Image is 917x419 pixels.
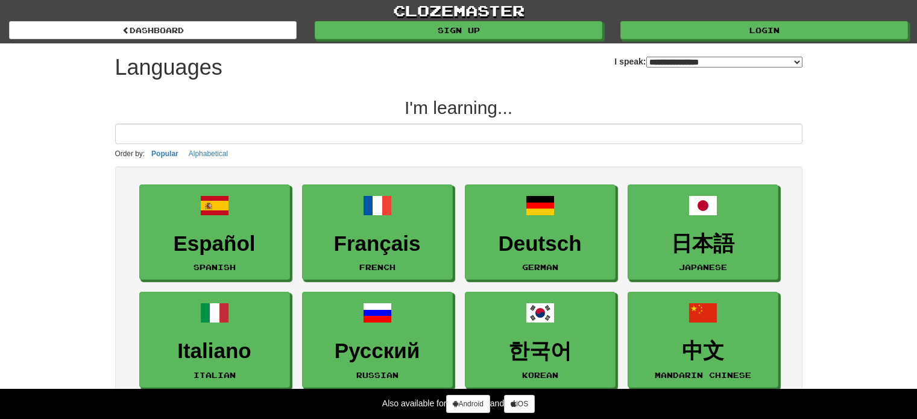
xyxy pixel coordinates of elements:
[309,232,446,256] h3: Français
[465,292,616,388] a: 한국어Korean
[146,232,283,256] h3: Español
[356,371,399,379] small: Russian
[194,263,236,271] small: Spanish
[302,292,453,388] a: РусскийRussian
[302,184,453,280] a: FrançaisFrench
[115,55,222,80] h1: Languages
[194,371,236,379] small: Italian
[655,371,751,379] small: Mandarin Chinese
[139,184,290,280] a: EspañolSpanish
[628,292,778,388] a: 中文Mandarin Chinese
[679,263,727,271] small: Japanese
[646,57,802,68] select: I speak:
[628,184,778,280] a: 日本語Japanese
[446,395,490,413] a: Android
[139,292,290,388] a: ItalianoItalian
[309,339,446,363] h3: Русский
[634,232,772,256] h3: 日本語
[634,339,772,363] h3: 中文
[620,21,908,39] a: Login
[9,21,297,39] a: dashboard
[148,147,182,160] button: Popular
[522,263,558,271] small: German
[614,55,802,68] label: I speak:
[146,339,283,363] h3: Italiano
[504,395,535,413] a: iOS
[465,184,616,280] a: DeutschGerman
[115,150,145,158] small: Order by:
[471,339,609,363] h3: 한국어
[115,98,802,118] h2: I'm learning...
[359,263,395,271] small: French
[315,21,602,39] a: Sign up
[185,147,232,160] button: Alphabetical
[522,371,558,379] small: Korean
[471,232,609,256] h3: Deutsch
